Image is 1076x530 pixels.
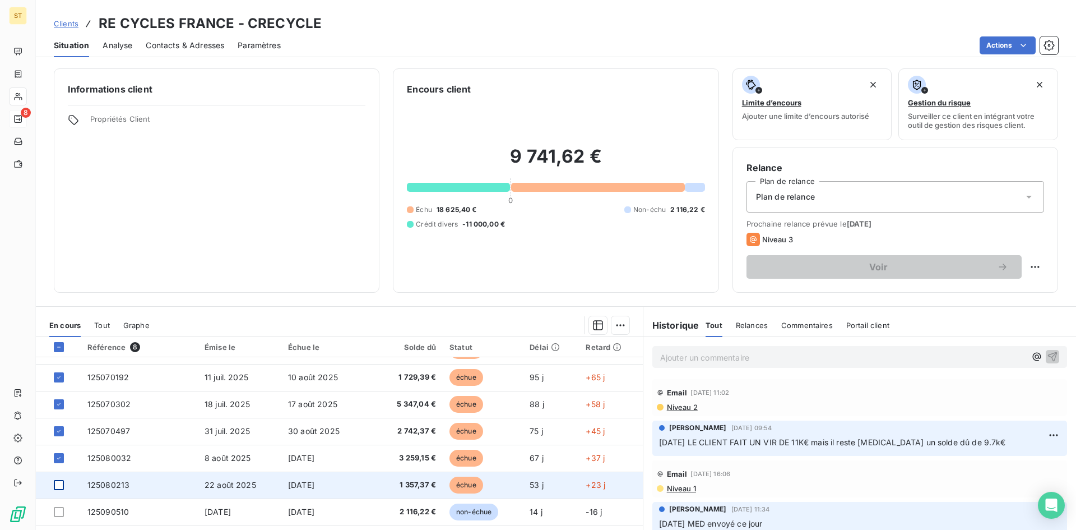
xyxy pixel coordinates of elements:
[781,321,833,330] span: Commentaires
[690,389,729,396] span: [DATE] 11:02
[530,399,544,409] span: 88 j
[205,480,256,490] span: 22 août 2025
[238,40,281,51] span: Paramètres
[666,403,698,412] span: Niveau 2
[372,343,436,352] div: Solde dû
[742,112,869,121] span: Ajouter une limite d’encours autorisé
[372,480,436,491] span: 1 357,37 €
[54,19,78,28] span: Clients
[670,205,705,215] span: 2 116,22 €
[530,507,542,517] span: 14 j
[666,484,696,493] span: Niveau 1
[21,108,31,118] span: 8
[288,343,358,352] div: Échue le
[372,372,436,383] span: 1 729,39 €
[68,82,365,96] h6: Informations client
[54,40,89,51] span: Situation
[736,321,768,330] span: Relances
[288,399,337,409] span: 17 août 2025
[407,145,704,179] h2: 9 741,62 €
[437,205,477,215] span: 18 625,40 €
[530,480,544,490] span: 53 j
[87,480,129,490] span: 125080213
[462,219,505,229] span: -11 000,00 €
[586,343,636,352] div: Retard
[288,453,314,463] span: [DATE]
[288,507,314,517] span: [DATE]
[1038,492,1065,519] div: Open Intercom Messenger
[669,504,727,514] span: [PERSON_NAME]
[205,343,275,352] div: Émise le
[908,98,971,107] span: Gestion du risque
[449,396,483,413] span: échue
[530,343,572,352] div: Délai
[898,68,1058,140] button: Gestion du risqueSurveiller ce client en intégrant votre outil de gestion des risques client.
[130,342,140,352] span: 8
[980,36,1036,54] button: Actions
[87,342,191,352] div: Référence
[706,321,722,330] span: Tout
[146,40,224,51] span: Contacts & Adresses
[746,219,1044,228] span: Prochaine relance prévue le
[760,262,997,271] span: Voir
[49,321,81,330] span: En cours
[449,423,483,440] span: échue
[690,471,730,477] span: [DATE] 16:06
[746,161,1044,174] h6: Relance
[846,321,889,330] span: Portail client
[449,369,483,386] span: échue
[586,453,605,463] span: +37 j
[731,506,770,513] span: [DATE] 11:34
[416,205,432,215] span: Échu
[54,18,78,29] a: Clients
[732,68,892,140] button: Limite d’encoursAjouter une limite d’encours autorisé
[742,98,801,107] span: Limite d’encours
[530,453,544,463] span: 67 j
[659,437,1006,447] span: [DATE] LE CLIENT FAIT UN VIR DE 11K€ mais il reste [MEDICAL_DATA] un solde dû de 9.7k€
[94,321,110,330] span: Tout
[586,399,605,409] span: +58 j
[586,372,605,382] span: +65 j
[762,235,793,244] span: Niveau 3
[667,388,688,397] span: Email
[288,372,338,382] span: 10 août 2025
[205,507,231,517] span: [DATE]
[87,372,129,382] span: 125070192
[586,480,605,490] span: +23 j
[205,399,250,409] span: 18 juil. 2025
[123,321,150,330] span: Graphe
[643,319,699,332] h6: Historique
[87,507,129,517] span: 125090510
[746,255,1022,279] button: Voir
[87,399,131,409] span: 125070302
[756,191,815,202] span: Plan de relance
[530,426,543,436] span: 75 j
[416,219,458,229] span: Crédit divers
[731,425,772,431] span: [DATE] 09:54
[586,426,605,436] span: +45 j
[205,372,248,382] span: 11 juil. 2025
[372,506,436,518] span: 2 116,22 €
[288,426,340,436] span: 30 août 2025
[372,426,436,437] span: 2 742,37 €
[407,82,471,96] h6: Encours client
[87,453,131,463] span: 125080032
[372,453,436,464] span: 3 259,15 €
[530,372,544,382] span: 95 j
[288,480,314,490] span: [DATE]
[9,505,27,523] img: Logo LeanPay
[659,519,763,528] span: [DATE] MED envoyé ce jour
[908,112,1049,130] span: Surveiller ce client en intégrant votre outil de gestion des risques client.
[669,423,727,433] span: [PERSON_NAME]
[586,507,602,517] span: -16 j
[205,453,251,463] span: 8 août 2025
[103,40,132,51] span: Analyse
[449,343,516,352] div: Statut
[9,7,27,25] div: ST
[847,219,872,228] span: [DATE]
[99,13,322,34] h3: RE CYCLES FRANCE - CRECYCLE
[205,426,250,436] span: 31 juil. 2025
[449,450,483,467] span: échue
[87,426,130,436] span: 125070497
[90,114,365,130] span: Propriétés Client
